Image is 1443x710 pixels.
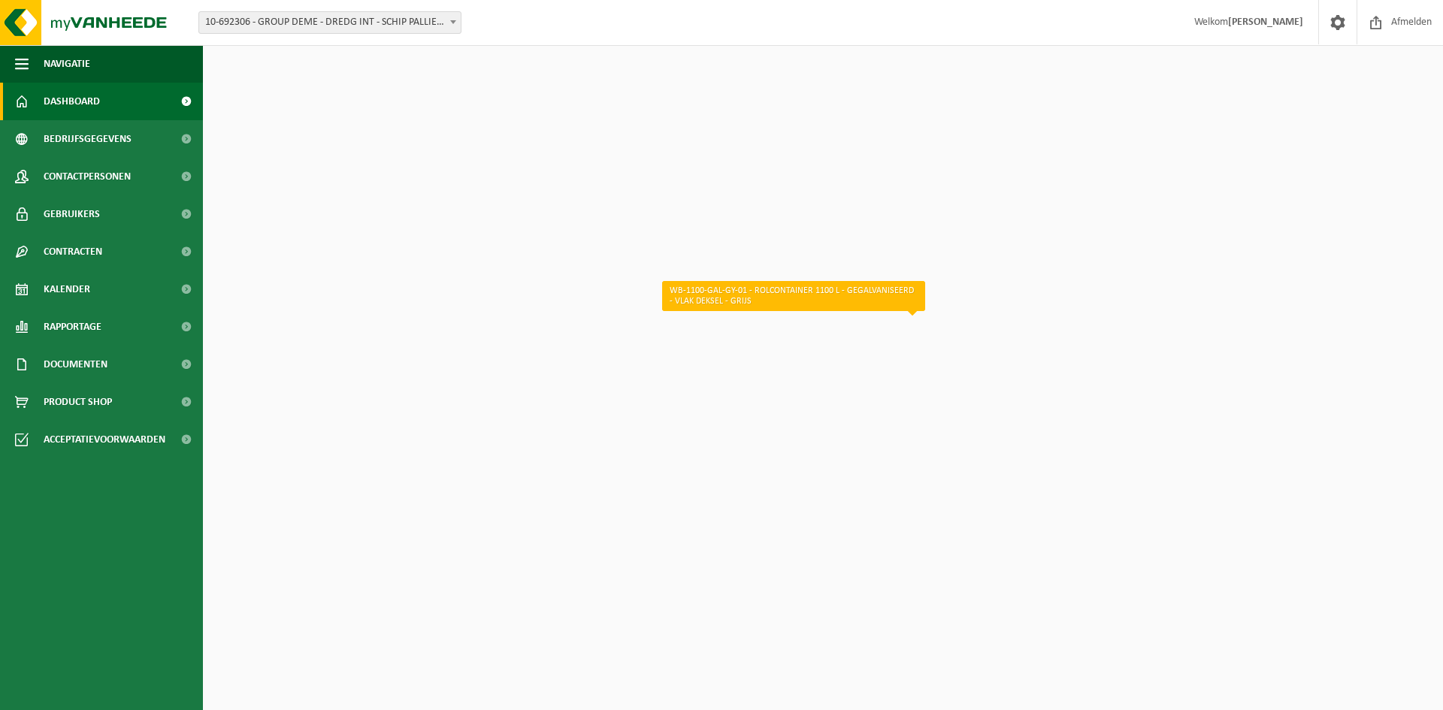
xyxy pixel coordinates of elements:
strong: [PERSON_NAME] [1228,17,1303,28]
span: Contracten [44,233,102,270]
span: Documenten [44,346,107,383]
span: Gebruikers [44,195,100,233]
span: Product Shop [44,383,112,421]
span: Bedrijfsgegevens [44,120,132,158]
span: Contactpersonen [44,158,131,195]
span: Acceptatievoorwaarden [44,421,165,458]
span: Dashboard [44,83,100,120]
span: Kalender [44,270,90,308]
span: Rapportage [44,308,101,346]
span: 10-692306 - GROUP DEME - DREDG INT - SCHIP PALLIETER - ANTWERPEN [199,12,461,33]
span: Navigatie [44,45,90,83]
span: 10-692306 - GROUP DEME - DREDG INT - SCHIP PALLIETER - ANTWERPEN [198,11,461,34]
